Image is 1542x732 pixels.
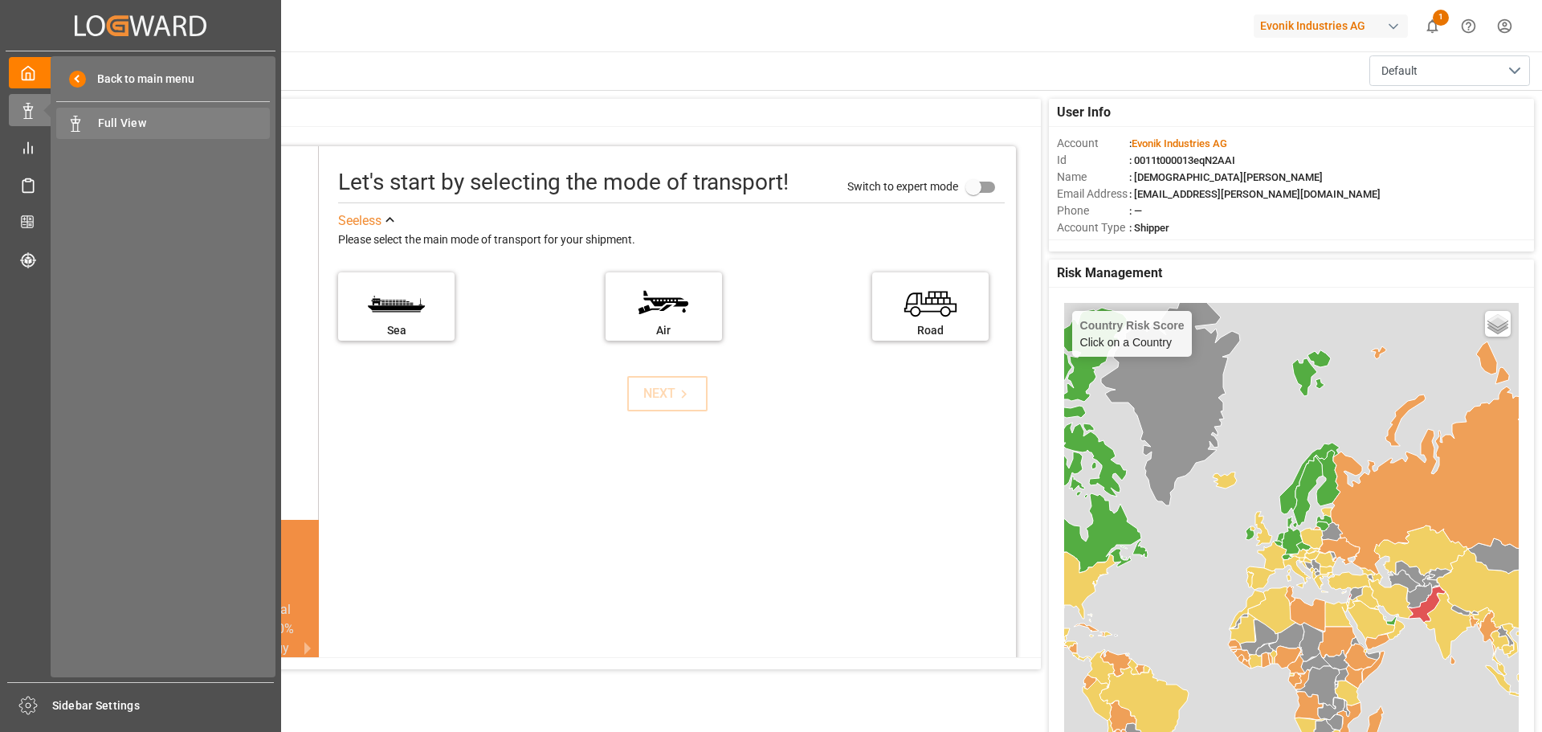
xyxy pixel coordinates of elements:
[1450,8,1487,44] button: Help Center
[1129,222,1169,234] span: : Shipper
[296,600,319,697] button: next slide / item
[1129,171,1323,183] span: : [DEMOGRAPHIC_DATA][PERSON_NAME]
[1057,103,1111,122] span: User Info
[643,384,692,403] div: NEXT
[9,169,272,200] a: Schedules
[56,108,270,139] a: Full View
[1057,264,1162,283] span: Risk Management
[1080,319,1185,332] h4: Country Risk Score
[1369,55,1530,86] button: open menu
[880,322,981,339] div: Road
[9,132,272,163] a: My Reports
[1057,169,1129,186] span: Name
[1129,154,1235,166] span: : 0011t000013eqN2AAI
[1129,137,1227,149] span: :
[1433,10,1449,26] span: 1
[1057,135,1129,152] span: Account
[9,207,272,238] a: CO2e Calculator
[98,115,271,132] span: Full View
[1057,219,1129,236] span: Account Type
[627,376,708,411] button: NEXT
[1381,63,1418,80] span: Default
[338,166,789,199] div: Let's start by selecting the mode of transport!
[338,211,381,231] div: See less
[9,57,272,88] a: My Cockpit
[338,231,1005,250] div: Please select the main mode of transport for your shipment.
[1485,311,1511,337] a: Layers
[1057,186,1129,202] span: Email Address
[1129,205,1142,217] span: : —
[346,322,447,339] div: Sea
[1129,188,1381,200] span: : [EMAIL_ADDRESS][PERSON_NAME][DOMAIN_NAME]
[52,697,275,714] span: Sidebar Settings
[1254,10,1414,41] button: Evonik Industries AG
[1132,137,1227,149] span: Evonik Industries AG
[1254,14,1408,38] div: Evonik Industries AG
[9,243,272,275] a: Tracking
[1057,152,1129,169] span: Id
[847,179,958,192] span: Switch to expert mode
[1057,202,1129,219] span: Phone
[614,322,714,339] div: Air
[1414,8,1450,44] button: show 1 new notifications
[1080,319,1185,349] div: Click on a Country
[86,71,194,88] span: Back to main menu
